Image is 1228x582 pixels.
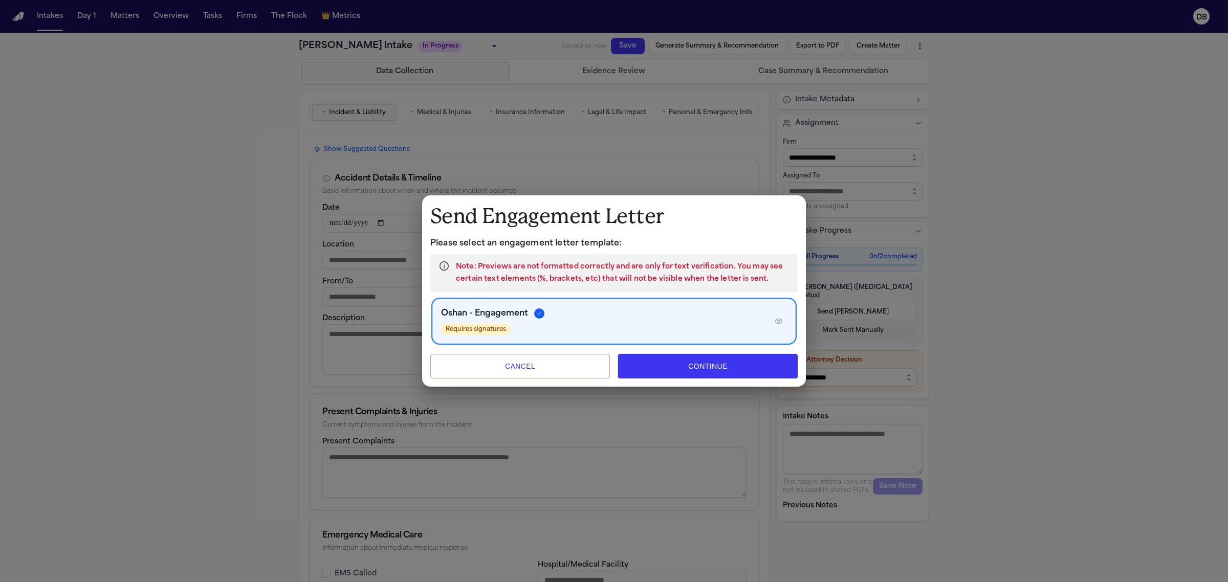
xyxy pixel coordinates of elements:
[430,354,610,378] button: Cancel
[441,307,528,320] h3: Oshan - Engagement
[441,324,511,335] span: Requires signatures
[430,204,798,229] h1: Send Engagement Letter
[430,237,798,250] p: Please select an engagement letter template:
[618,354,798,378] button: Continue
[456,261,790,285] p: Note: Previews are not formatted correctly and are only for text verification. You may see certai...
[771,313,787,329] button: Preview template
